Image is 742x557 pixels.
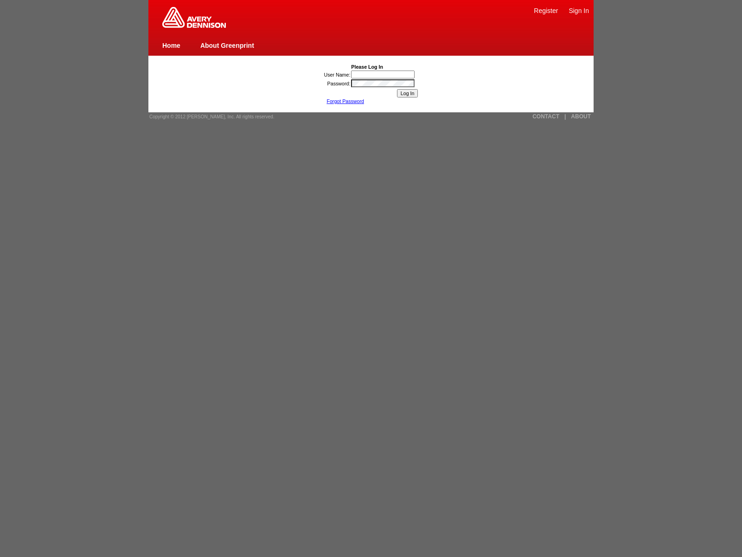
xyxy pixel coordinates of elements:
label: User Name: [324,72,351,78]
a: Sign In [569,7,589,14]
a: Greenprint [162,23,226,29]
input: Log In [397,89,418,97]
a: Forgot Password [326,98,364,104]
a: About Greenprint [200,42,254,49]
a: Register [534,7,558,14]
a: CONTACT [532,113,559,120]
a: Home [162,42,180,49]
span: Copyright © 2012 [PERSON_NAME], Inc. All rights reserved. [149,114,275,119]
a: ABOUT [571,113,591,120]
label: Password: [327,81,351,86]
a: | [564,113,566,120]
b: Please Log In [351,64,383,70]
img: Home [162,7,226,28]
